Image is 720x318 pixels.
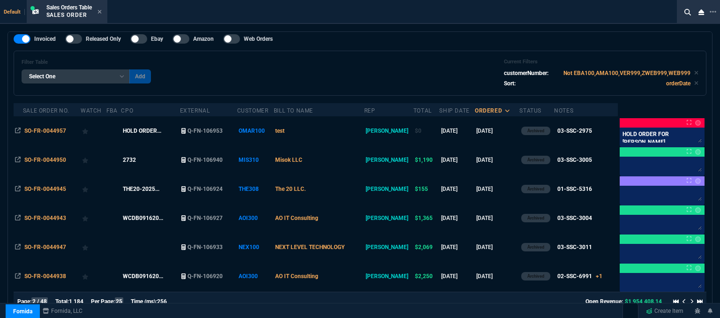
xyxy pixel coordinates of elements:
td: [DATE] [475,174,519,204]
div: Rep [364,107,375,114]
div: Total [413,107,432,114]
span: Invoiced [34,35,56,43]
td: OMAR100 [237,116,274,145]
td: [PERSON_NAME] [364,116,413,145]
div: CPO [121,107,133,114]
div: Add to Watchlist [82,124,105,137]
div: Bill To Name [274,107,313,114]
nx-icon: Open In Opposite Panel [15,157,21,163]
p: Sort: [504,79,516,88]
h6: Filter Table [22,59,151,66]
td: [DATE] [475,233,519,262]
a: msbcCompanyName [40,307,85,315]
td: [DATE] [439,174,475,204]
td: $1,190 [413,145,440,174]
nx-icon: Search [681,7,695,18]
div: 01-SSC-5316 [557,185,592,193]
span: SO-FR-0044950 [24,157,66,163]
td: MIS310 [237,145,274,174]
span: Sales Orders Table [46,4,92,11]
span: SO-FR-0044938 [24,273,66,280]
span: SO-FR-0044945 [24,186,66,192]
td: $0 [413,116,440,145]
div: ordered [475,107,502,114]
td: $1,365 [413,204,440,233]
span: SO-FR-0044957 [24,128,66,134]
span: AO IT Consulting [275,273,318,280]
nx-fornida-value: 2732 [123,156,179,164]
td: $2,250 [413,262,440,291]
div: Add to Watchlist [82,241,105,254]
td: [DATE] [439,204,475,233]
span: Per Page: [91,298,115,305]
span: Q-FN-106920 [187,273,223,280]
span: Misok LLC [275,157,302,163]
div: Status [519,107,541,114]
span: Web Orders [244,35,273,43]
span: Ebay [151,35,163,43]
div: Ship Date [439,107,469,114]
div: Add to Watchlist [82,153,105,167]
span: Open Revenue: [585,298,623,305]
span: Time (ms): [131,298,157,305]
span: NEXT LEVEL TECHNOLOGY [275,244,345,250]
td: $155 [413,174,440,204]
p: Archived [527,127,544,135]
div: 03-SSC-3011 [557,243,592,251]
td: [PERSON_NAME] [364,174,413,204]
div: Add to Watchlist [82,212,105,225]
span: The 20 LLC. [275,186,306,192]
nx-icon: Open New Tab [710,8,716,16]
span: 2732 [123,157,136,163]
nx-fornida-value: WCDB09162025 [123,214,179,222]
span: +1 [596,273,602,280]
div: Add to Watchlist [82,182,105,196]
span: Q-FN-106953 [187,128,223,134]
span: Q-FN-106940 [187,157,223,163]
p: customerNumber: [504,69,548,77]
span: AO IT Consulting [275,215,318,221]
td: THE308 [237,174,274,204]
div: FBA [106,107,118,114]
span: HOLD ORDER... [123,128,161,134]
div: Add to Watchlist [82,270,105,283]
code: Not EBA100,AMA100,VER999,ZWEB999,WEB999 [563,70,690,76]
span: Q-FN-106924 [187,186,223,192]
span: SO-FR-0044947 [24,244,66,250]
span: Q-FN-106933 [187,244,223,250]
code: orderDate [666,80,690,87]
nx-icon: Open In Opposite Panel [15,128,21,134]
div: 03-SSC-3004 [557,214,592,222]
div: Sale Order No. [23,107,69,114]
span: 1,184 [69,298,83,305]
td: [PERSON_NAME] [364,204,413,233]
nx-icon: Open In Opposite Panel [15,215,21,221]
p: Archived [527,214,544,222]
nx-icon: Close Workbench [695,7,708,18]
div: Watch [81,107,102,114]
div: External [180,107,210,114]
span: Page: [17,298,31,305]
span: Total: [55,298,69,305]
td: [PERSON_NAME] [364,145,413,174]
span: 256 [157,298,167,305]
nx-icon: Open In Opposite Panel [15,244,21,250]
td: AOI300 [237,262,274,291]
h6: Current Filters [504,59,698,65]
td: NEX100 [237,233,274,262]
span: $1,954,408.14 [625,298,662,305]
span: WCDB091620... [123,215,163,221]
span: test [275,128,285,134]
td: [DATE] [475,145,519,174]
td: $2,069 [413,233,440,262]
nx-fornida-value: THE20-20250916-1075 [123,185,179,193]
nx-fornida-value: HOLD ORDER - FIONA [123,127,179,135]
div: 02-SSC-6991+1 [557,272,602,280]
nx-icon: Open In Opposite Panel [15,273,21,280]
span: WCDB091620... [123,273,163,280]
span: Amazon [193,35,214,43]
p: Archived [527,273,544,280]
a: Create Item [642,304,687,318]
span: Released Only [86,35,121,43]
td: [DATE] [439,233,475,262]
